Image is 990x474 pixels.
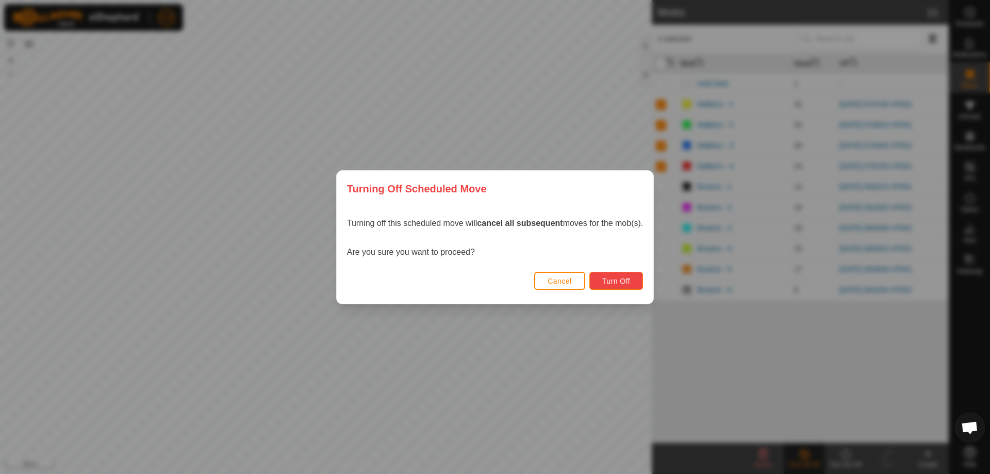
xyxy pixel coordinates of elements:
[954,412,985,443] a: Open chat
[347,217,643,230] p: Turning off this scheduled move will moves for the mob(s).
[477,219,563,227] strong: cancel all subsequent
[534,272,585,290] button: Cancel
[347,181,487,197] span: Turning Off Scheduled Move
[347,246,643,258] p: Are you sure you want to proceed?
[589,272,643,290] button: Turn Off
[602,277,631,285] span: Turn Off
[548,277,572,285] span: Cancel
